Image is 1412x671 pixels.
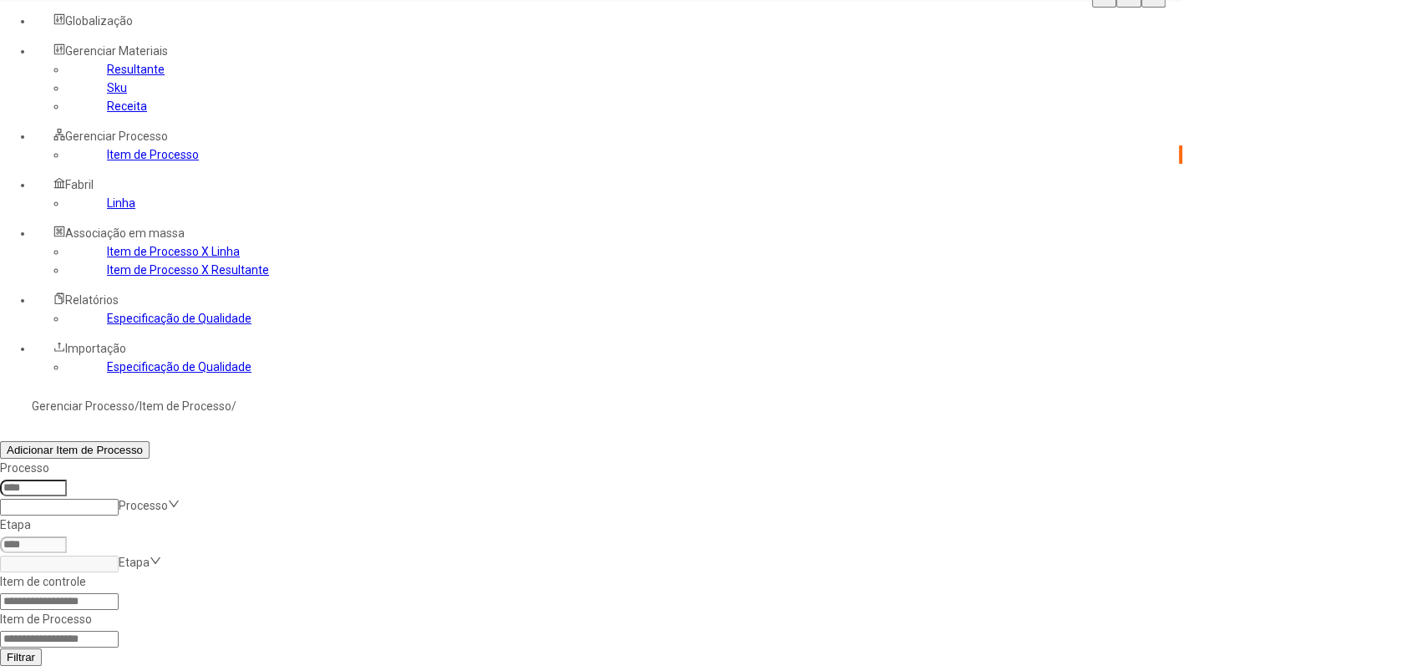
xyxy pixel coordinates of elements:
[135,399,140,413] nz-breadcrumb-separator: /
[107,263,269,277] a: Item de Processo X Resultante
[65,14,133,28] span: Globalização
[231,399,236,413] nz-breadcrumb-separator: /
[65,178,94,191] span: Fabril
[65,44,168,58] span: Gerenciar Materiais
[107,196,135,210] a: Linha
[65,342,126,355] span: Importação
[65,226,185,240] span: Associação em massa
[65,130,168,143] span: Gerenciar Processo
[107,245,240,258] a: Item de Processo X Linha
[140,399,231,413] a: Item de Processo
[107,148,199,161] a: Item de Processo
[107,312,251,325] a: Especificação de Qualidade
[119,499,168,512] nz-select-placeholder: Processo
[7,444,143,456] span: Adicionar Item de Processo
[119,556,150,569] nz-select-placeholder: Etapa
[107,81,127,94] a: Sku
[65,293,119,307] span: Relatórios
[107,63,165,76] a: Resultante
[7,651,35,663] span: Filtrar
[32,399,135,413] a: Gerenciar Processo
[107,99,147,113] a: Receita
[107,360,251,374] a: Especificação de Qualidade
